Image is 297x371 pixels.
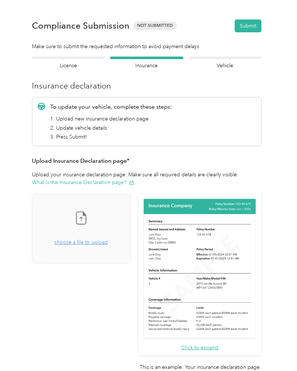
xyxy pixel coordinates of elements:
[50,133,172,141] li: 3. Press Submit!
[32,43,261,50] div: Make sure to submit the requested information to avoid payment delays
[181,344,218,352] button: Click to expand
[142,198,257,340] img: Sample insurance declaration
[235,19,261,32] button: Submit
[32,179,134,186] button: What is the Insurance Declaration page?
[50,115,172,123] li: 1. Upload new insurance declaration page
[32,62,105,69] h4: License
[50,102,172,111] p: To update your vehicle, complete these steps:
[54,239,108,245] span: choose a file to upload
[32,21,129,31] h1: Compliance Submission
[133,21,177,30] span: Not Submitted
[50,124,172,132] li: 2. Update vehicle details
[32,156,261,166] h3: Upload Insurance Declaration page*
[32,194,130,263] span: choose a file to upload
[110,62,183,69] h4: Insurance
[256,330,297,371] iframe: Everlance-gr Chat Button Frame
[188,62,261,69] h4: Vehicle
[32,80,261,92] h3: Insurance declaration
[32,171,261,186] p: Upload your insurance declaration page. Make sure all required details are clearly visible.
